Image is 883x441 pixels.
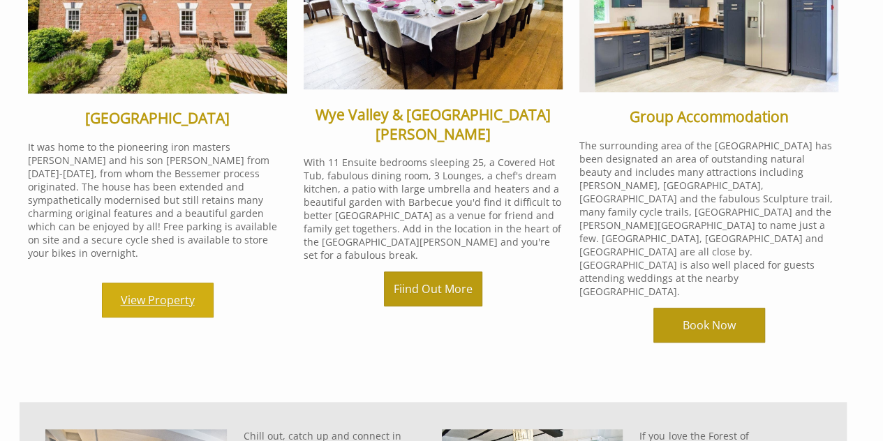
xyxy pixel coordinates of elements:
[384,271,482,306] a: Fiind Out More
[304,105,563,144] h2: Wye Valley & [GEOGRAPHIC_DATA][PERSON_NAME]
[28,140,287,260] p: It was home to the pioneering iron masters [PERSON_NAME] and his son [PERSON_NAME] from [DATE]-[D...
[102,283,214,317] a: View Property
[653,308,765,343] a: Book Now
[579,107,838,126] h2: Group Accommodation
[28,108,287,128] h2: [GEOGRAPHIC_DATA]
[304,156,563,262] p: With 11 Ensuite bedrooms sleeping 25, a Covered Hot Tub, fabulous dining room, 3 Lounges, a chef'...
[579,139,838,298] p: The surrounding area of the [GEOGRAPHIC_DATA] has been designated an area of outstanding natural ...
